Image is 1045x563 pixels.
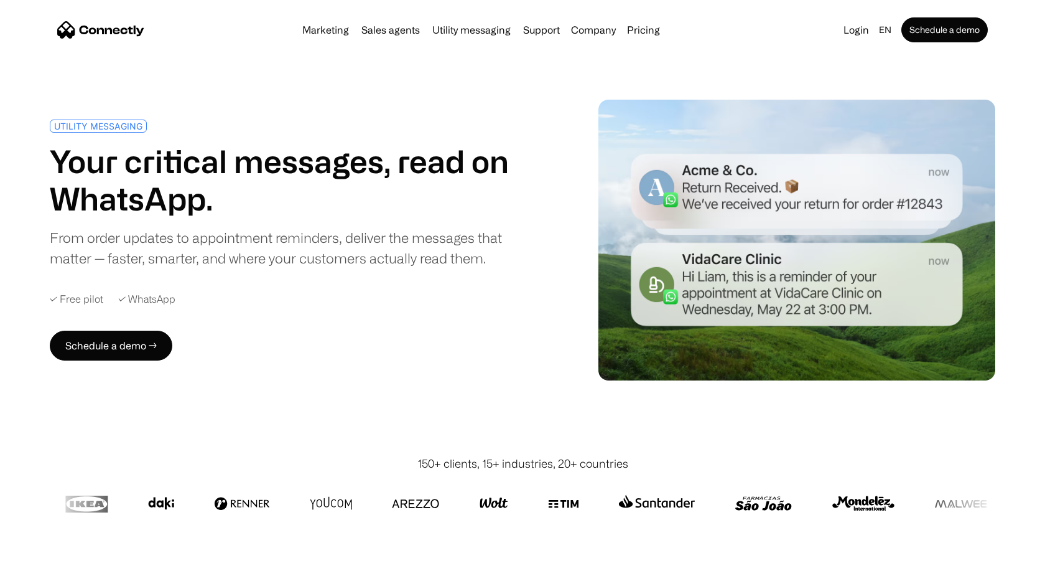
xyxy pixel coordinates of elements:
a: home [57,21,144,39]
a: Utility messaging [427,25,516,35]
div: Company [571,21,616,39]
a: Pricing [622,25,665,35]
a: Schedule a demo → [50,331,172,361]
div: 150+ clients, 15+ industries, 20+ countries [417,455,628,472]
div: en [879,21,891,39]
div: From order updates to appointment reminders, deliver the messages that matter — faster, smarter, ... [50,227,517,268]
div: UTILITY MESSAGING [54,121,142,131]
a: Sales agents [356,25,425,35]
div: Company [567,21,620,39]
a: Login [838,21,874,39]
a: Marketing [297,25,354,35]
h1: Your critical messages, read on WhatsApp. [50,143,517,217]
ul: Language list [25,541,75,559]
aside: Language selected: English [12,540,75,559]
div: en [874,21,899,39]
div: ✓ Free pilot [50,293,103,305]
div: ✓ WhatsApp [118,293,175,305]
a: Support [518,25,565,35]
a: Schedule a demo [901,17,988,42]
